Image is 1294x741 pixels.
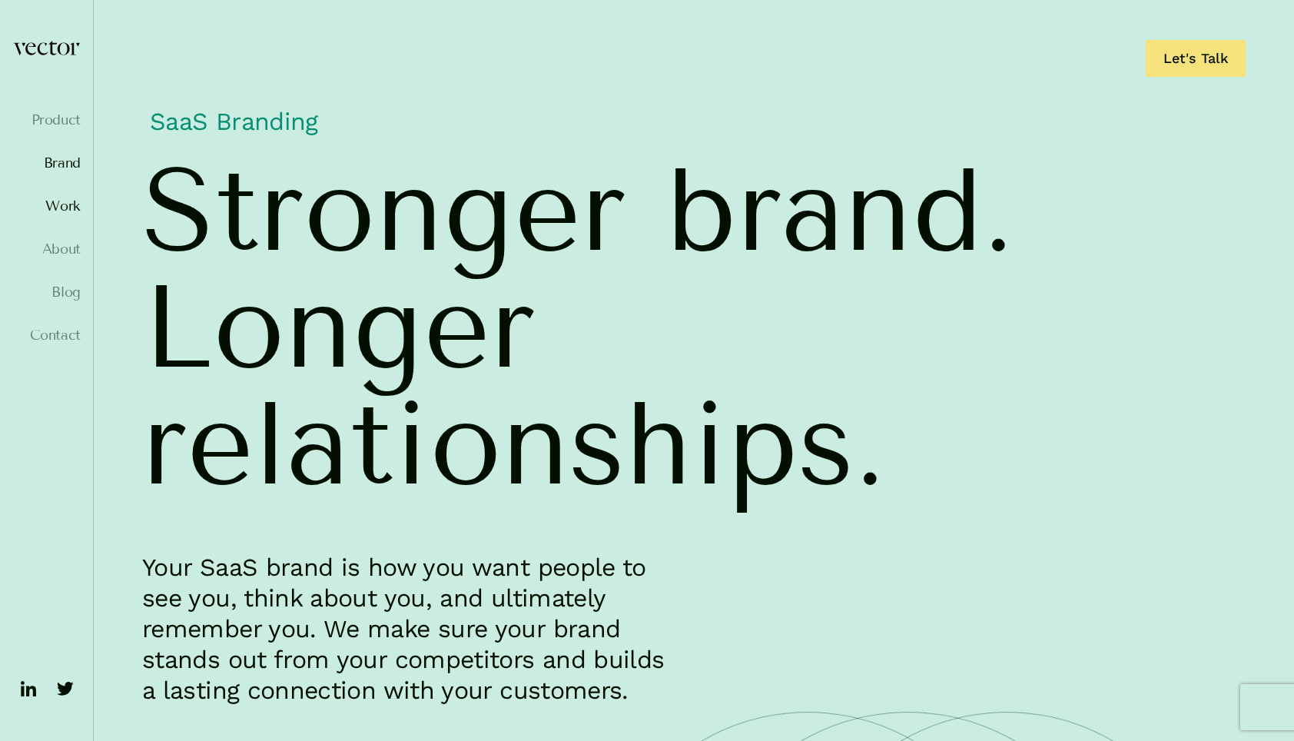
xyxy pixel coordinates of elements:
span: brand. [666,152,1014,269]
span: Longer [142,269,535,386]
p: Your SaaS brand is how you want people to see you, think about you, and ultimately remember you. ... [142,552,672,706]
img: ico-linkedin [16,676,41,701]
a: Let's Talk [1146,40,1246,77]
h1: SaaS Branding [142,98,1246,152]
span: relationships. [142,386,886,503]
span: Stronger [142,152,625,269]
a: About [12,241,81,257]
a: Work [12,198,81,214]
img: ico-twitter-fill [53,676,78,701]
a: Product [12,112,81,128]
a: Blog [12,284,81,300]
a: Brand [12,155,81,171]
a: Contact [12,327,81,343]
